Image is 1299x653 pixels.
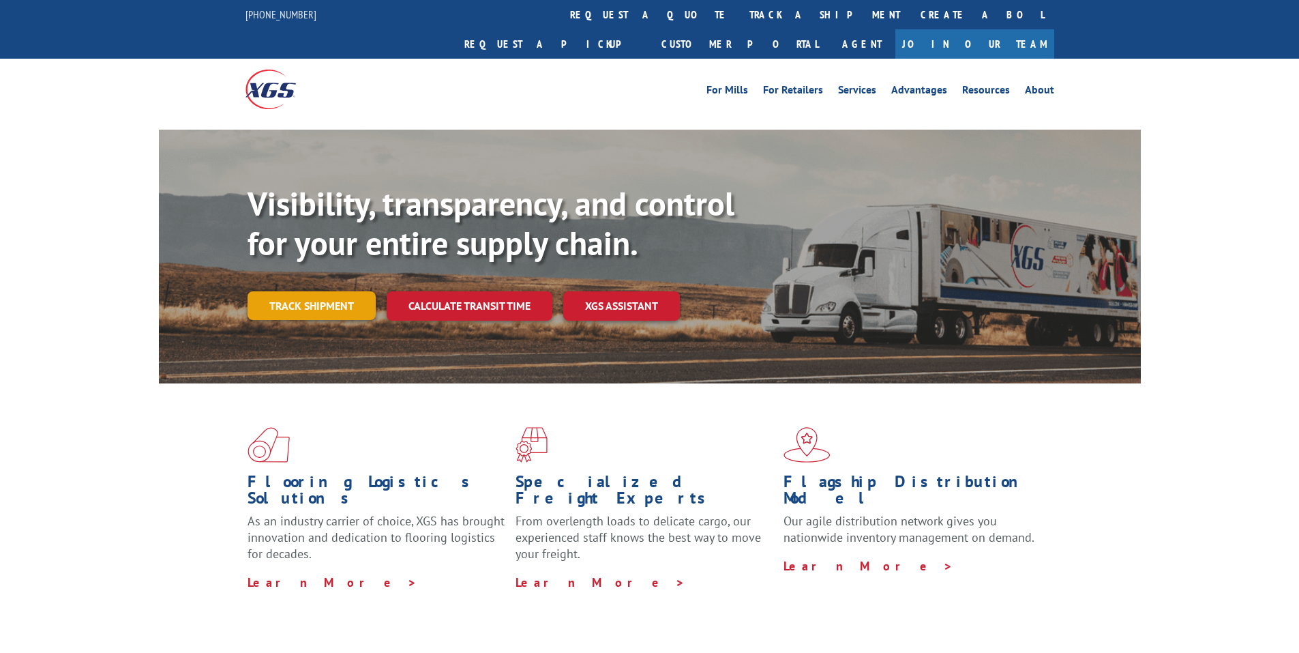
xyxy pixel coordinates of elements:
a: Join Our Team [895,29,1054,59]
a: Services [838,85,876,100]
p: From overlength loads to delicate cargo, our experienced staff knows the best way to move your fr... [516,513,773,574]
h1: Flooring Logistics Solutions [248,474,505,513]
a: For Mills [706,85,748,100]
a: For Retailers [763,85,823,100]
span: Our agile distribution network gives you nationwide inventory management on demand. [783,513,1034,545]
img: xgs-icon-flagship-distribution-model-red [783,427,831,463]
a: Resources [962,85,1010,100]
span: As an industry carrier of choice, XGS has brought innovation and dedication to flooring logistics... [248,513,505,562]
a: XGS ASSISTANT [563,291,680,321]
img: xgs-icon-focused-on-flooring-red [516,427,548,463]
a: Learn More > [783,558,953,574]
b: Visibility, transparency, and control for your entire supply chain. [248,182,734,264]
a: Agent [828,29,895,59]
a: Calculate transit time [387,291,552,321]
a: Track shipment [248,291,376,320]
h1: Flagship Distribution Model [783,474,1041,513]
a: Learn More > [248,575,417,590]
a: Request a pickup [454,29,651,59]
a: About [1025,85,1054,100]
img: xgs-icon-total-supply-chain-intelligence-red [248,427,290,463]
h1: Specialized Freight Experts [516,474,773,513]
a: Learn More > [516,575,685,590]
a: [PHONE_NUMBER] [245,8,316,21]
a: Advantages [891,85,947,100]
a: Customer Portal [651,29,828,59]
